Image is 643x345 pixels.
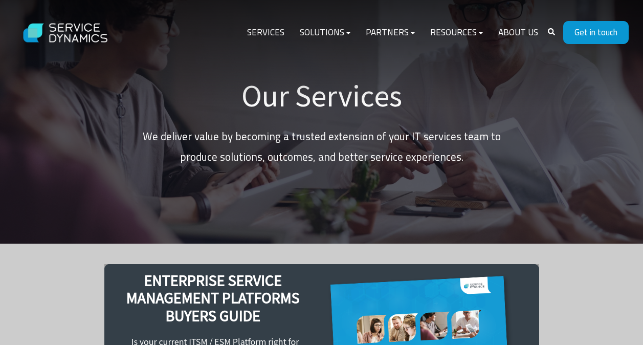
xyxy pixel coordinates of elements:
[491,20,546,45] a: About Us
[358,20,423,45] a: Partners
[15,13,117,53] img: Service Dynamics Logo - White
[239,20,546,45] div: Navigation Menu
[239,20,292,45] a: Services
[143,77,501,114] h1: Our Services
[563,21,629,44] a: Get in touch
[143,126,501,167] p: We deliver value by becoming a trusted extension of your IT services team to produce solutions, o...
[292,20,358,45] a: Solutions
[423,20,491,45] a: Resources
